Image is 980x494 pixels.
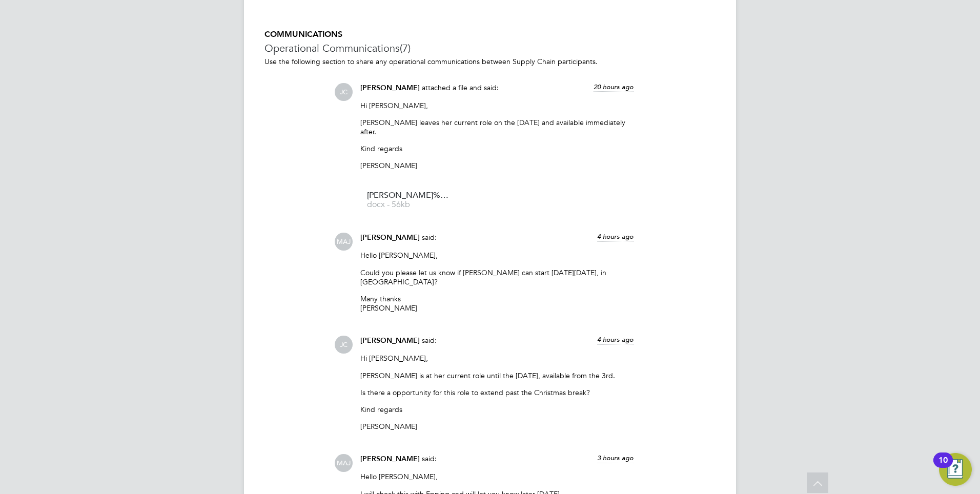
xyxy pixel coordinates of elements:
span: 20 hours ago [594,83,634,91]
span: attached a file and said: [422,83,499,92]
p: Kind regards [360,405,634,414]
span: said: [422,233,437,242]
h3: Operational Communications [264,42,716,55]
span: [PERSON_NAME]%20CV%20-%20Business [367,192,449,199]
a: [PERSON_NAME]%20CV%20-%20Business docx - 56kb [367,192,449,209]
p: [PERSON_NAME] leaves her current role on the [DATE] and available immediately after. [360,118,634,136]
p: Could you please let us know if [PERSON_NAME] can start [DATE][DATE], in [GEOGRAPHIC_DATA]? [360,268,634,286]
div: 10 [938,460,948,474]
p: Hello [PERSON_NAME], [360,251,634,260]
span: JC [335,336,353,354]
span: JC [335,83,353,101]
span: 3 hours ago [597,454,634,462]
span: docx - 56kb [367,201,449,209]
p: Kind regards [360,144,634,153]
span: 4 hours ago [597,232,634,241]
span: said: [422,454,437,463]
span: 4 hours ago [597,335,634,344]
span: MAJ [335,454,353,472]
p: [PERSON_NAME] [360,161,634,170]
span: (7) [400,42,411,55]
p: [PERSON_NAME] is at her current role until the [DATE], available from the 3rd. [360,371,634,380]
span: [PERSON_NAME] [360,84,420,92]
span: [PERSON_NAME] [360,336,420,345]
p: Many thanks [PERSON_NAME] [360,294,634,313]
p: Use the following section to share any operational communications between Supply Chain participants. [264,57,716,66]
p: Hello [PERSON_NAME], [360,472,634,481]
span: said: [422,336,437,345]
p: Hi [PERSON_NAME], [360,101,634,110]
p: [PERSON_NAME] [360,422,634,431]
span: MAJ [335,233,353,251]
p: Is there a opportunity for this role to extend past the Christmas break? [360,388,634,397]
h5: COMMUNICATIONS [264,29,716,40]
button: Open Resource Center, 10 new notifications [939,453,972,486]
p: Hi [PERSON_NAME], [360,354,634,363]
span: [PERSON_NAME] [360,233,420,242]
span: [PERSON_NAME] [360,455,420,463]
